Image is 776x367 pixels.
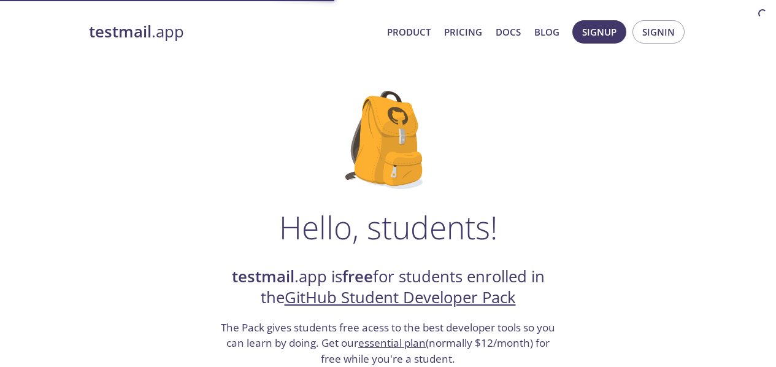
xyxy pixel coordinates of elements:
[89,21,152,42] strong: testmail
[345,91,431,189] img: github-student-backpack.png
[444,24,482,40] a: Pricing
[89,21,377,42] a: testmail.app
[496,24,521,40] a: Docs
[358,336,426,350] a: essential plan
[534,24,559,40] a: Blog
[232,266,294,287] strong: testmail
[642,24,675,40] span: Signin
[220,320,557,367] h3: The Pack gives students free acess to the best developer tools so you can learn by doing. Get our...
[387,24,431,40] a: Product
[279,209,497,245] h1: Hello, students!
[582,24,617,40] span: Signup
[220,266,557,309] h2: .app is for students enrolled in the
[285,287,516,308] a: GitHub Student Developer Pack
[632,20,685,44] button: Signin
[342,266,373,287] strong: free
[572,20,626,44] button: Signup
